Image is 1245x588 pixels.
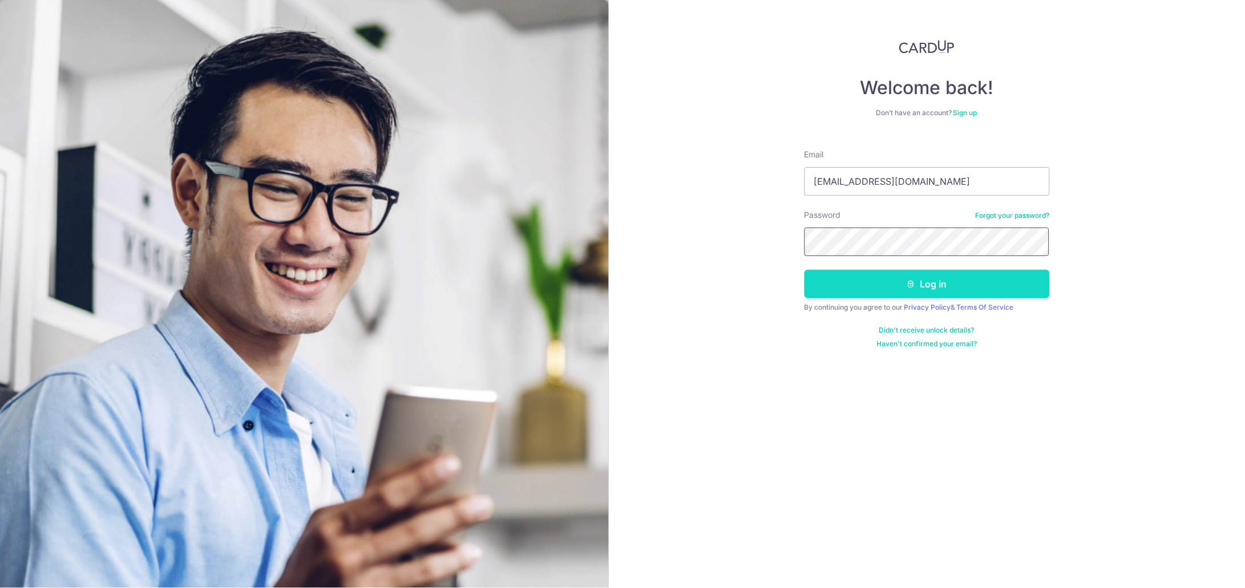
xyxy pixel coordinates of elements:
[976,211,1050,220] a: Forgot your password?
[904,303,951,311] a: Privacy Policy
[805,209,841,221] label: Password
[805,108,1050,117] div: Don’t have an account?
[899,40,955,54] img: CardUp Logo
[805,167,1050,196] input: Enter your Email
[953,108,977,117] a: Sign up
[805,270,1050,298] button: Log in
[805,76,1050,99] h4: Welcome back!
[805,303,1050,312] div: By continuing you agree to our &
[877,339,977,348] a: Haven't confirmed your email?
[879,326,975,335] a: Didn't receive unlock details?
[957,303,1014,311] a: Terms Of Service
[805,149,824,160] label: Email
